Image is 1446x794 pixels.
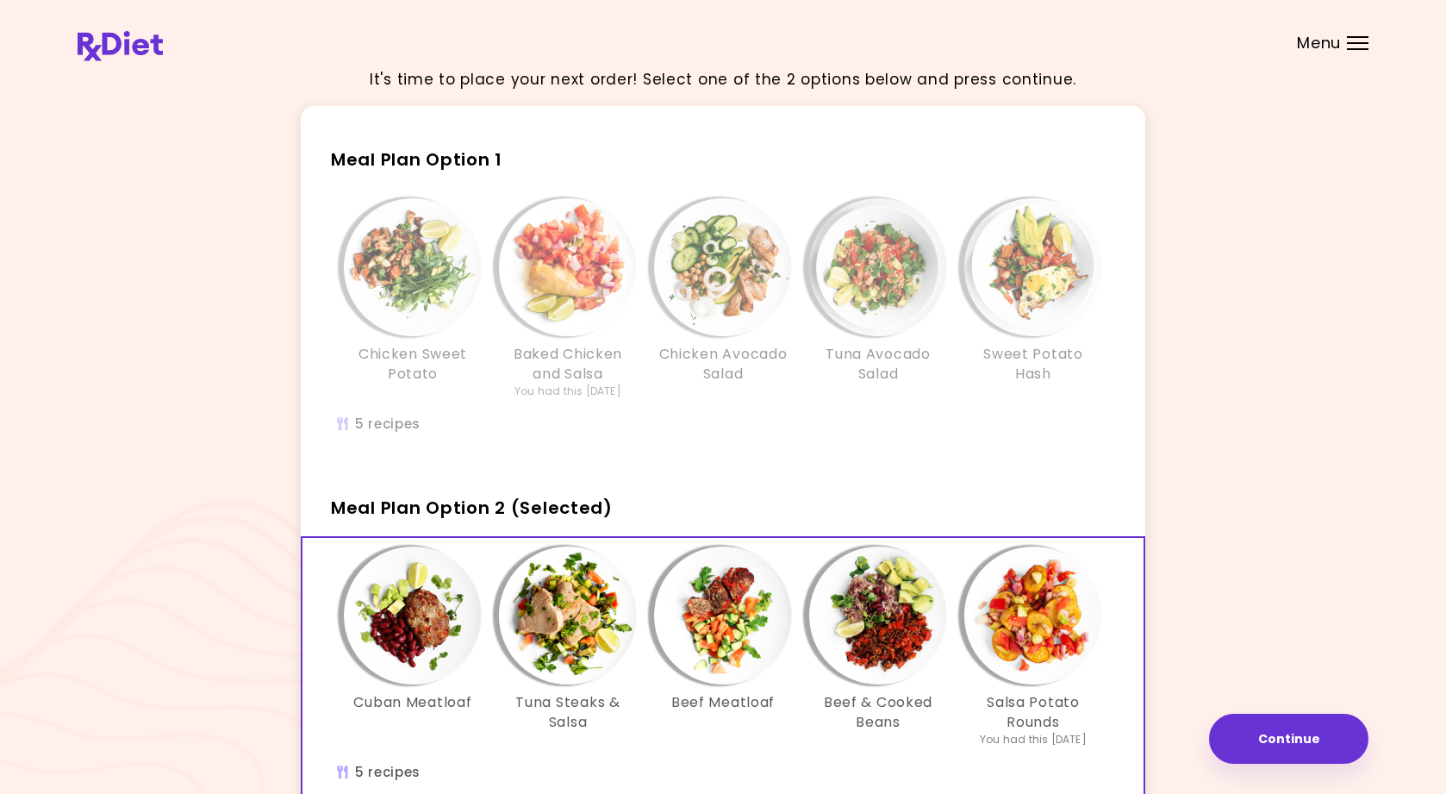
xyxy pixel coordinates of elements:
[1209,714,1368,764] button: Continue
[335,547,490,747] div: Info - Cuban Meatloaf - Meal Plan Option 2 (Selected)
[490,198,645,399] div: Info - Baked Chicken and Salsa - Meal Plan Option 1
[353,693,471,712] h3: Cuban Meatloaf
[654,345,792,384] h3: Chicken Avocado Salad
[514,384,621,399] div: You had this [DATE]
[956,198,1111,399] div: Info - Sweet Potato Hash - Meal Plan Option 1
[335,198,490,399] div: Info - Chicken Sweet Potato - Meal Plan Option 1
[964,345,1102,384] h3: Sweet Potato Hash
[645,198,801,399] div: Info - Chicken Avocado Salad - Meal Plan Option 1
[964,693,1102,732] h3: Salsa Potato Rounds
[499,693,637,732] h3: Tuna Steaks & Salsa
[499,345,637,384] h3: Baked Chicken and Salsa
[671,693,775,712] h3: Beef Meatloaf
[344,345,482,384] h3: Chicken Sweet Potato
[809,693,947,732] h3: Beef & Cooked Beans
[801,547,956,747] div: Info - Beef & Cooked Beans - Meal Plan Option 2 (Selected)
[801,198,956,399] div: Info - Tuna Avocado Salad - Meal Plan Option 1
[1297,35,1341,51] span: Menu
[645,547,801,747] div: Info - Beef Meatloaf - Meal Plan Option 2 (Selected)
[331,147,502,172] span: Meal Plan Option 1
[956,547,1111,747] div: Info - Salsa Potato Rounds - Meal Plan Option 2 (Selected)
[809,345,947,384] h3: Tuna Avocado Salad
[370,68,1076,91] p: It's time to place your next order! Select one of the 2 options below and press continue.
[331,496,613,520] span: Meal Plan Option 2 (Selected)
[980,732,1087,747] div: You had this [DATE]
[490,547,645,747] div: Info - Tuna Steaks & Salsa - Meal Plan Option 2 (Selected)
[78,31,163,61] img: RxDiet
